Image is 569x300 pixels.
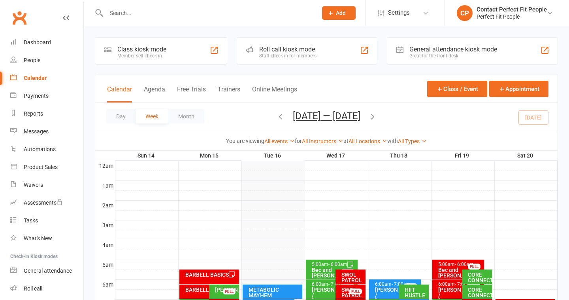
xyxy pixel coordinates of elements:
div: Dashboard [24,39,51,46]
div: Bec and [PERSON_NAME] [311,267,356,278]
button: Month [168,109,204,123]
th: Sun 14 [115,151,178,161]
span: Add [336,10,346,16]
a: All Instructors [302,138,343,144]
button: Class / Event [427,81,487,97]
button: Add [322,6,356,20]
div: Automations [24,146,56,152]
a: Payments [10,87,83,105]
a: Roll call [10,280,83,298]
button: Week [136,109,168,123]
button: Trainers [218,85,240,103]
a: All Types [398,138,427,144]
div: FULL [349,289,362,294]
th: Thu 18 [368,151,431,161]
a: Dashboard [10,34,83,51]
div: HIIT HUSTLE [404,287,427,298]
a: Clubworx [9,8,29,28]
div: BARBELL BASICS [185,287,230,292]
th: Sat 20 [494,151,558,161]
a: Assessments [10,194,83,212]
th: Tue 16 [241,151,305,161]
div: FULL [341,269,354,275]
button: Day [106,109,136,123]
div: General attendance kiosk mode [409,46,497,53]
a: People [10,51,83,69]
a: Automations [10,141,83,158]
a: All Locations [349,138,387,144]
div: Great for the front desk [409,53,497,59]
div: CP [457,5,473,21]
div: 6:00am [375,282,419,287]
button: Free Trials [177,85,206,103]
a: Product Sales [10,158,83,176]
th: 6am [95,279,115,289]
input: Search... [104,8,312,19]
div: Roll call kiosk mode [259,46,317,53]
a: All events [264,138,295,144]
span: - 7:00am [328,281,347,287]
a: Waivers [10,176,83,194]
div: Perfect Fit People [477,13,547,20]
strong: for [295,138,302,144]
div: Member self check-in [117,53,166,59]
a: Calendar [10,69,83,87]
th: Mon 15 [178,151,241,161]
div: 6:00am [311,282,356,287]
th: 3am [95,220,115,230]
span: - 7:00am [455,281,474,287]
th: Fri 19 [431,151,494,161]
div: 5:00am [438,262,482,267]
div: What's New [24,235,52,241]
button: Agenda [144,85,165,103]
div: Staff check-in for members [259,53,317,59]
div: BARBELL BASICS [185,272,237,277]
span: Settings [388,4,410,22]
div: People [24,57,40,63]
div: FULL [405,283,417,289]
div: SWOL PATROL [341,287,364,298]
div: Calendar [24,75,47,81]
th: 5am [95,260,115,270]
div: Bec and [PERSON_NAME] [438,267,482,278]
div: Class kiosk mode [117,46,166,53]
div: FULL [223,289,236,294]
div: CORE CONNECTION [467,272,490,283]
div: Waivers [24,182,43,188]
th: 2am [95,200,115,210]
strong: with [387,138,398,144]
a: Reports [10,105,83,123]
span: - 6:00am [455,262,474,267]
button: [DATE] — [DATE] [293,110,360,122]
a: General attendance kiosk mode [10,262,83,280]
div: Payments [24,93,49,99]
th: 4am [95,240,115,250]
div: Contact Perfect Fit People [477,6,547,13]
strong: You are viewing [226,138,264,144]
div: General attendance [24,268,72,274]
div: [PERSON_NAME] [215,287,237,292]
div: Product Sales [24,164,58,170]
strong: at [343,138,349,144]
button: Calendar [107,85,132,103]
div: Messages [24,128,49,135]
div: METABOLIC MAYHEM [248,287,301,298]
a: Tasks [10,212,83,230]
span: - 7:00am [392,281,411,287]
button: Appointment [489,81,548,97]
div: SWOL PATROL [341,272,364,283]
div: Reports [24,110,43,117]
div: CORE CONNECTION [467,287,490,298]
div: Assessments [24,199,63,206]
div: 6:00am [438,282,482,287]
div: 5:00am [311,262,356,267]
a: Messages [10,123,83,141]
th: Wed 17 [305,151,368,161]
div: Roll call [24,285,42,292]
span: - 6:00am [328,262,347,267]
div: Tasks [24,217,38,224]
div: FULL [468,264,480,270]
th: 12am [95,161,115,171]
button: Online Meetings [252,85,297,103]
th: 1am [95,180,115,190]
